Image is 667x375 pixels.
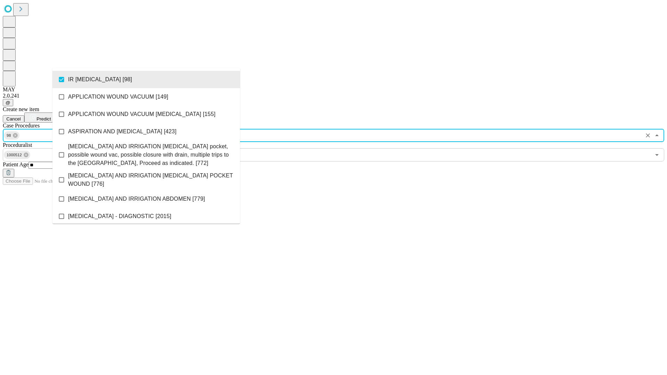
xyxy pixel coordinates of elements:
[3,161,28,167] span: Patient Age
[6,116,21,122] span: Cancel
[3,99,13,106] button: @
[68,110,215,118] span: APPLICATION WOUND VACUUM [MEDICAL_DATA] [155]
[3,123,40,128] span: Scheduled Procedure
[68,142,234,167] span: [MEDICAL_DATA] AND IRRIGATION [MEDICAL_DATA] pocket, possible wound vac, possible closure with dr...
[68,212,171,220] span: [MEDICAL_DATA] - DIAGNOSTIC [2015]
[3,93,664,99] div: 2.0.241
[652,131,662,140] button: Close
[3,115,24,123] button: Cancel
[3,142,32,148] span: Proceduralist
[4,151,30,159] div: 1000512
[68,127,176,136] span: ASPIRATION AND [MEDICAL_DATA] [423]
[4,132,14,140] span: 98
[643,131,653,140] button: Clear
[3,86,664,93] div: MAY
[4,131,19,140] div: 98
[4,151,25,159] span: 1000512
[68,172,234,188] span: [MEDICAL_DATA] AND IRRIGATION [MEDICAL_DATA] POCKET WOUND [776]
[652,150,662,160] button: Open
[3,106,39,112] span: Create new item
[68,195,205,203] span: [MEDICAL_DATA] AND IRRIGATION ABDOMEN [779]
[6,100,10,105] span: @
[36,116,51,122] span: Predict
[68,75,132,84] span: IR [MEDICAL_DATA] [98]
[24,112,56,123] button: Predict
[68,93,168,101] span: APPLICATION WOUND VACUUM [149]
